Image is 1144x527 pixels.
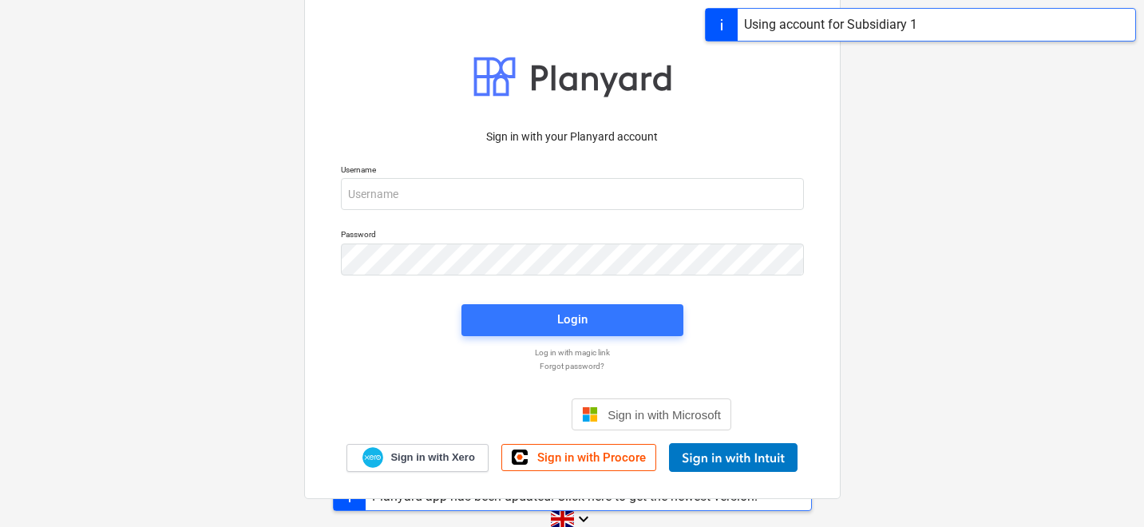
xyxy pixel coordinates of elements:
span: Sign in with Microsoft [608,408,721,422]
div: Using account for Subsidiary 1 [744,15,917,34]
iframe: Sign in with Google Button [405,397,567,432]
button: Login [461,304,683,336]
img: Microsoft logo [582,406,598,422]
span: Sign in with Xero [390,450,474,465]
a: Forgot password? [333,361,812,371]
a: Log in with magic link [333,347,812,358]
img: Xero logo [362,447,383,469]
p: Username [341,164,804,178]
a: Sign in with Xero [346,444,489,472]
span: Sign in with Procore [537,450,646,465]
p: Password [341,229,804,243]
a: Sign in with Procore [501,444,656,471]
input: Username [341,178,804,210]
div: Login [557,309,588,330]
p: Sign in with your Planyard account [341,129,804,145]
